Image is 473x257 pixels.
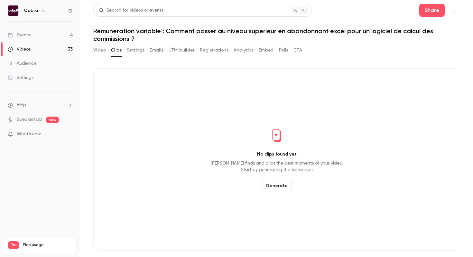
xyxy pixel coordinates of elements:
button: Embed [259,45,274,55]
button: Clips [111,45,122,55]
button: Top Bar Actions [450,5,460,15]
button: Generate [262,181,292,191]
span: What's new [17,131,41,138]
span: new [46,117,59,123]
button: Share [419,4,445,17]
button: Polls [279,45,288,55]
span: Pro [8,241,19,249]
button: CTA [293,45,302,55]
button: Analytics [234,45,254,55]
div: Events [8,32,30,38]
li: help-dropdown-opener [8,102,73,109]
button: UTM builder [169,45,195,55]
button: Emails [150,45,163,55]
iframe: Noticeable Trigger [65,131,73,137]
div: Search for videos or events [99,7,163,14]
div: Settings [8,74,33,81]
h6: Qobra [24,7,38,14]
p: No clips found yet [257,151,297,157]
span: Help [17,102,26,109]
img: Qobra [8,5,18,16]
span: Plan usage [23,243,72,248]
button: Video [93,45,106,55]
div: Videos [8,46,31,52]
h1: Rémunération variable : Comment passer au niveau supérieur en abandonnant excel pour un logiciel ... [93,27,460,43]
button: Registrations [200,45,228,55]
div: Audience [8,60,36,67]
p: [PERSON_NAME] finds and clips the best moments of your video. Start by generating the transcript. [211,160,343,173]
a: SpeakerHub [17,116,42,123]
button: Settings [127,45,144,55]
